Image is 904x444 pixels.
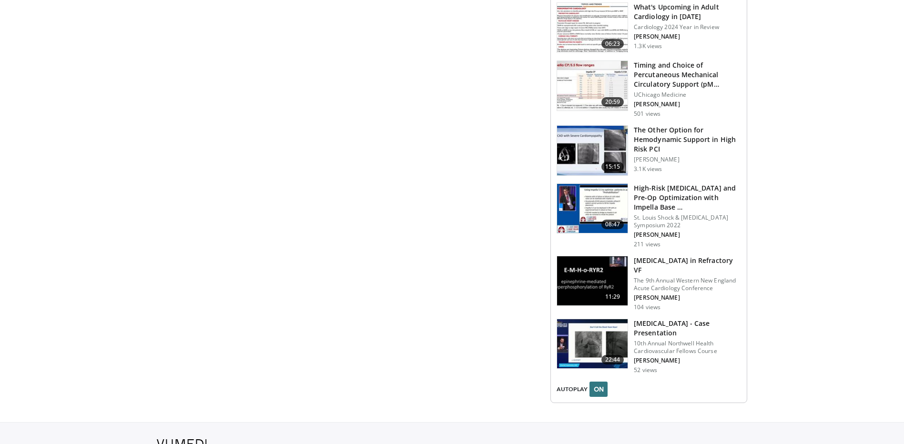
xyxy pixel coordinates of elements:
a: 20:59 Timing and Choice of Percutaneous Mechanical Circulatory Support (pM… UChicago Medicine [PE... [557,61,741,118]
a: 06:23 What's Upcoming in Adult Cardiology in [DATE] Cardiology 2024 Year in Review [PERSON_NAME] ... [557,2,741,53]
a: 08:47 High-Risk [MEDICAL_DATA] and Pre-Op Optimization with Impella Base … St. Louis Shock & [MED... [557,183,741,248]
span: 15:15 [601,162,624,172]
p: 104 views [634,303,660,311]
p: [PERSON_NAME] [634,357,741,364]
img: 769ab5f4-039a-48a1-9d31-e85dad22e86c.150x105_q85_crop-smart_upscale.jpg [557,319,628,369]
p: 3.1K views [634,165,662,173]
p: 1.3K views [634,42,662,50]
span: 20:59 [601,97,624,107]
h3: [MEDICAL_DATA] in Refractory VF [634,256,741,275]
img: 4d86e31c-46ff-4a25-ba7b-dce5b49f9ed6.150x105_q85_crop-smart_upscale.jpg [557,184,628,233]
p: [PERSON_NAME] [634,231,741,239]
p: The 9th Annual Western New England Acute Cardiology Conference [634,277,741,292]
a: 15:15 The Other Option for Hemodynamic Support in High Risk PCI [PERSON_NAME] 3.1K views [557,125,741,176]
p: 211 views [634,241,660,248]
h3: High-Risk [MEDICAL_DATA] and Pre-Op Optimization with Impella Base … [634,183,741,212]
p: [PERSON_NAME] [634,33,741,40]
img: 3f83c8e8-51cb-4710-ab8b-8c68c6f59886.150x105_q85_crop-smart_upscale.jpg [557,3,628,52]
h3: The Other Option for Hemodynamic Support in High Risk PCI [634,125,741,154]
h3: What's Upcoming in Adult Cardiology in [DATE] [634,2,741,21]
span: 08:47 [601,220,624,229]
p: Cardiology 2024 Year in Review [634,23,741,31]
p: 10th Annual Northwell Health Cardiovascular Fellows Course [634,340,741,355]
img: a2de97b1-fc61-4b28-9596-a7f70d6062e1.150x105_q85_crop-smart_upscale.jpg [557,256,628,306]
img: 56aa7d36-d8e9-41db-927f-edbc268aa69d.150x105_q85_crop-smart_upscale.jpg [557,61,628,111]
h3: Timing and Choice of Percutaneous Mechanical Circulatory Support (pM… [634,61,741,89]
p: [PERSON_NAME] [634,156,741,163]
img: 0f63835b-c5ac-4e03-8742-413ba6c9e6dc.150x105_q85_crop-smart_upscale.jpg [557,126,628,175]
p: [PERSON_NAME] [634,294,741,302]
span: 06:23 [601,39,624,49]
a: 22:44 [MEDICAL_DATA] - Case Presentation 10th Annual Northwell Health Cardiovascular Fellows Cour... [557,319,741,374]
span: 11:29 [601,292,624,302]
p: St. Louis Shock & [MEDICAL_DATA] Symposium 2022 [634,214,741,229]
p: 52 views [634,366,657,374]
a: 11:29 [MEDICAL_DATA] in Refractory VF The 9th Annual Western New England Acute Cardiology Confere... [557,256,741,311]
p: [PERSON_NAME] [634,101,741,108]
span: AUTOPLAY [557,385,588,394]
h3: [MEDICAL_DATA] - Case Presentation [634,319,741,338]
span: 22:44 [601,355,624,364]
button: ON [589,382,608,397]
p: UChicago Medicine [634,91,741,99]
p: 501 views [634,110,660,118]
